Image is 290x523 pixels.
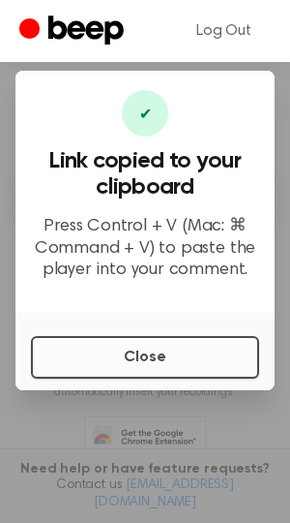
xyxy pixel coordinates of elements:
p: Press Control + V (Mac: ⌘ Command + V) to paste the player into your comment. [31,216,259,282]
h3: Link copied to your clipboard [31,148,259,200]
div: ✔ [122,90,168,137]
button: Close [31,336,259,379]
a: Beep [19,13,129,50]
a: Log Out [177,8,271,54]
